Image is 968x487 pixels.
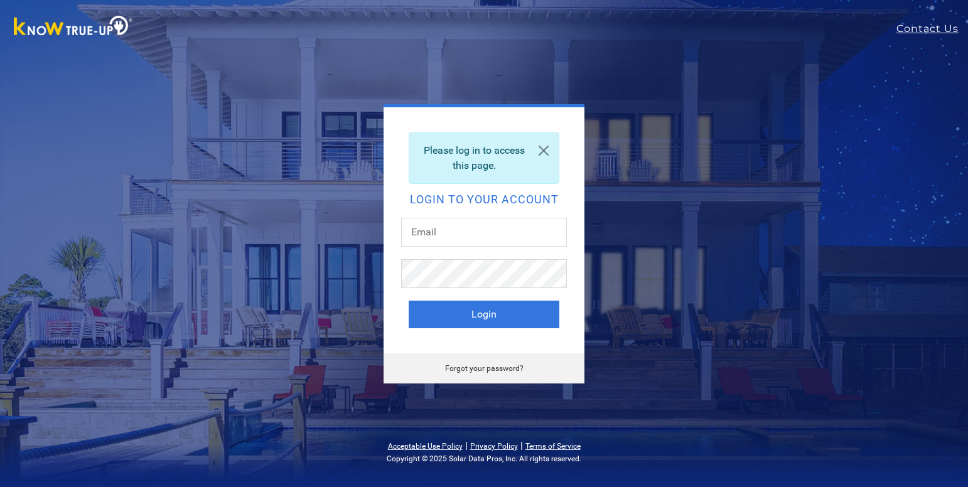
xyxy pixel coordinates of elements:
[520,439,523,451] span: |
[409,301,559,328] button: Login
[8,13,139,41] img: Know True-Up
[409,194,559,205] h2: Login to your account
[529,133,559,168] a: Close
[465,439,468,451] span: |
[388,442,463,451] a: Acceptable Use Policy
[401,218,567,247] input: Email
[409,132,559,184] div: Please log in to access this page.
[525,442,581,451] a: Terms of Service
[445,364,524,373] a: Forgot your password?
[470,442,518,451] a: Privacy Policy
[896,21,968,36] a: Contact Us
